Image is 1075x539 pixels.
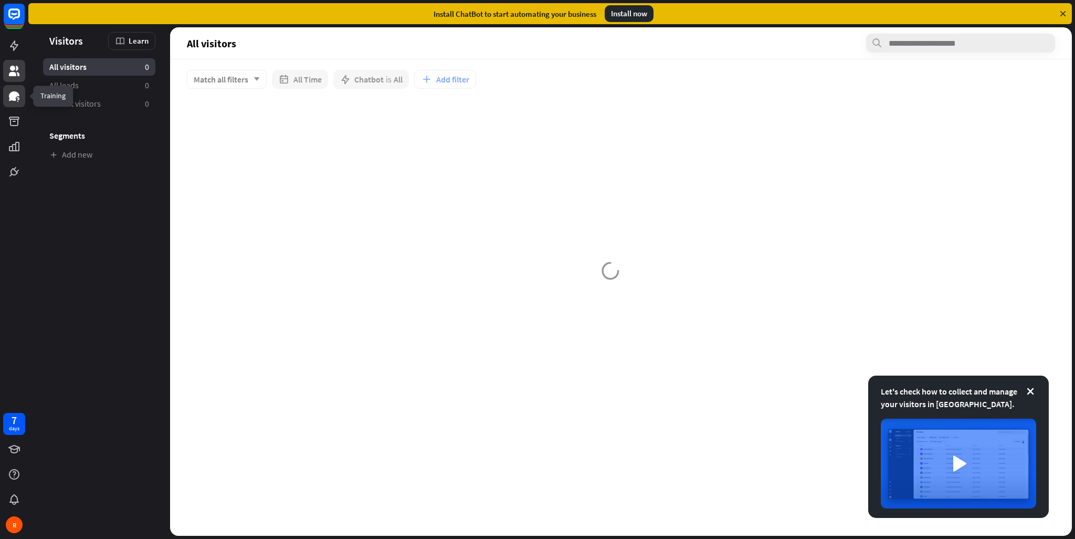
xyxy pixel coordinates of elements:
span: All visitors [187,37,236,49]
div: Install ChatBot to start automating your business [434,9,596,19]
div: Let's check how to collect and manage your visitors in [GEOGRAPHIC_DATA]. [881,385,1036,410]
span: All visitors [49,61,87,72]
aside: 0 [145,98,149,109]
span: Recent visitors [49,98,101,109]
span: All leads [49,80,79,91]
div: Install now [605,5,654,22]
a: Add new [43,146,155,163]
div: days [9,425,19,432]
img: image [881,419,1036,509]
a: All leads 0 [43,77,155,94]
span: Visitors [49,35,83,47]
aside: 0 [145,61,149,72]
div: R [6,516,23,533]
a: Recent visitors 0 [43,95,155,112]
div: 7 [12,416,17,425]
button: Open LiveChat chat widget [8,4,40,36]
span: Learn [129,36,149,46]
a: 7 days [3,413,25,435]
aside: 0 [145,80,149,91]
h3: Segments [43,130,155,141]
